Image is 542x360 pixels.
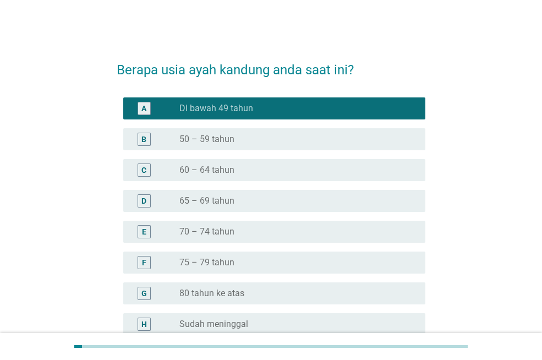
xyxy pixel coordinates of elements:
label: 65 – 69 tahun [179,195,234,206]
label: 75 – 79 tahun [179,257,234,268]
label: Sudah meninggal [179,319,248,330]
div: G [141,287,147,299]
label: 50 – 59 tahun [179,134,234,145]
label: Di bawah 49 tahun [179,103,253,114]
div: B [141,133,146,145]
label: 70 – 74 tahun [179,226,234,237]
div: E [142,226,146,237]
div: D [141,195,146,206]
div: F [142,257,146,268]
label: 60 – 64 tahun [179,165,234,176]
label: 80 tahun ke atas [179,288,244,299]
h2: Berapa usia ayah kandung anda saat ini? [117,49,425,80]
div: H [141,318,147,330]
div: C [141,164,146,176]
div: A [141,102,146,114]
